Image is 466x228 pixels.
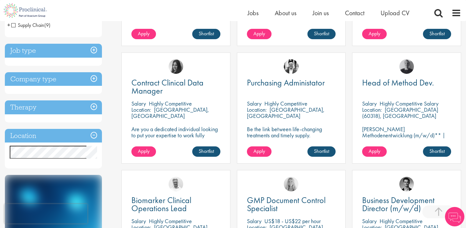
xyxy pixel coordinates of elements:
[381,9,409,17] a: Upload CV
[307,29,336,39] a: Shortlist
[380,217,423,225] p: Highly Competitive
[5,129,102,143] h3: Location
[44,22,50,28] span: (9)
[362,100,377,107] span: Salary
[423,29,451,39] a: Shortlist
[11,22,50,28] span: Supply Chain
[7,20,10,30] span: +
[362,106,382,113] span: Location:
[247,100,261,107] span: Salary
[275,9,296,17] a: About us
[445,207,464,226] img: Chatbot
[253,30,265,37] span: Apply
[247,146,272,157] a: Apply
[131,126,220,144] p: Are you a dedicated individual looking to put your expertise to work fully flexibly in a remote p...
[131,79,220,95] a: Contract Clinical Data Manager
[131,146,156,157] a: Apply
[247,106,325,120] p: [GEOGRAPHIC_DATA], [GEOGRAPHIC_DATA]
[362,79,451,87] a: Head of Method Dev.
[247,77,325,88] span: Purchasing Administator
[5,204,87,223] iframe: reCAPTCHA
[247,195,326,214] span: GMP Document Control Specialist
[131,77,204,96] span: Contract Clinical Data Manager
[138,148,150,154] span: Apply
[149,100,192,107] p: Highly Competitive
[131,196,220,212] a: Biomarker Clinical Operations Lead
[253,148,265,154] span: Apply
[247,106,267,113] span: Location:
[362,196,451,212] a: Business Development Director (m/w/d)
[5,100,102,114] h3: Therapy
[169,177,183,191] img: Joshua Bye
[131,29,156,39] a: Apply
[131,106,209,120] p: [GEOGRAPHIC_DATA], [GEOGRAPHIC_DATA]
[313,9,329,17] a: Join us
[11,22,44,28] span: Supply Chain
[284,177,298,191] img: Shannon Briggs
[362,106,438,120] p: [GEOGRAPHIC_DATA] (60318), [GEOGRAPHIC_DATA]
[264,100,307,107] p: Highly Competitive
[247,79,336,87] a: Purchasing Administator
[399,177,414,191] img: Max Slevogt
[169,59,183,74] img: Heidi Hennigan
[362,195,435,214] span: Business Development Director (m/w/d)
[5,44,102,58] h3: Job type
[149,217,192,225] p: Highly Competitive
[362,146,387,157] a: Apply
[5,72,102,86] h3: Company type
[264,217,321,225] p: US$18 - US$22 per hour
[131,217,146,225] span: Salary
[131,195,191,214] span: Biomarker Clinical Operations Lead
[247,196,336,212] a: GMP Document Control Specialist
[362,29,387,39] a: Apply
[247,217,261,225] span: Salary
[423,146,451,157] a: Shortlist
[248,9,259,17] a: Jobs
[380,100,438,107] p: Highly Competitive Salary
[345,9,364,17] a: Contact
[399,59,414,74] img: Felix Zimmer
[369,30,380,37] span: Apply
[247,126,336,138] p: Be the link between life-changing treatments and timely supply.
[307,146,336,157] a: Shortlist
[284,59,298,74] img: Edward Little
[192,146,220,157] a: Shortlist
[131,106,151,113] span: Location:
[369,148,380,154] span: Apply
[138,30,150,37] span: Apply
[247,29,272,39] a: Apply
[192,29,220,39] a: Shortlist
[362,217,377,225] span: Salary
[362,77,434,88] span: Head of Method Dev.
[362,126,451,157] p: [PERSON_NAME] Methodenentwicklung (m/w/d)** | Dauerhaft | Biowissenschaften | [GEOGRAPHIC_DATA] (...
[131,100,146,107] span: Salary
